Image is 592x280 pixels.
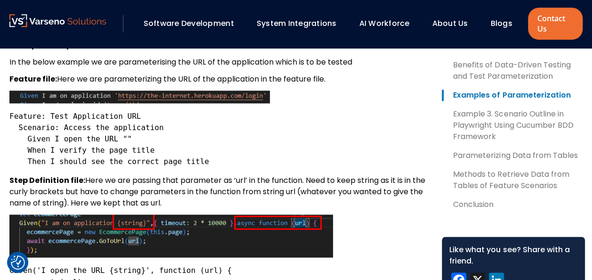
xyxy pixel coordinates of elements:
[9,175,85,186] strong: Step Definition file:
[9,14,106,33] a: Varseno Solutions – Product Engineering & IT Services
[11,255,25,270] img: Revisit consent button
[9,112,209,166] code: Feature: Test Application URL Scenario: Access the application Given I open the URL "" When I ver...
[354,16,422,32] div: AI Workforce
[139,16,247,32] div: Software Development
[9,57,427,68] p: In the below example we are parameterising the URL of the application which is to be tested
[490,18,512,29] a: Blogs
[211,74,325,84] span: e application in the feature file.
[9,14,106,27] img: Varseno Solutions – Product Engineering & IT Services
[257,18,337,29] a: System Integrations
[9,74,57,84] strong: Feature file:
[486,16,525,32] div: Blogs
[528,8,583,40] a: Contact Us
[442,108,585,142] a: Example 3. Scenario Outline in Playwright Using Cucumber BDD Framework
[442,199,585,210] a: Conclusion
[144,18,234,29] a: Software Development
[9,175,427,209] p: Here we are passing that parameter as ‘url’ in the function. Need to keep string as it is in the ...
[442,169,585,191] a: Methods to Retrieve Data from Tables of Feature Scenarios
[432,18,468,29] a: About Us
[359,18,409,29] a: AI Workforce
[427,16,481,32] div: About Us
[449,244,577,267] div: Like what you see? Share with a friend.
[442,59,585,82] a: Benefits of Data-Driven Testing and Test Parameterization
[252,16,350,32] div: System Integrations
[9,74,427,85] p: Here we are parameterizing the URL of th
[442,90,585,101] a: Examples of Parameterization
[11,255,25,270] button: Cookie Settings
[442,150,585,161] a: Parameterizing Data from Tables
